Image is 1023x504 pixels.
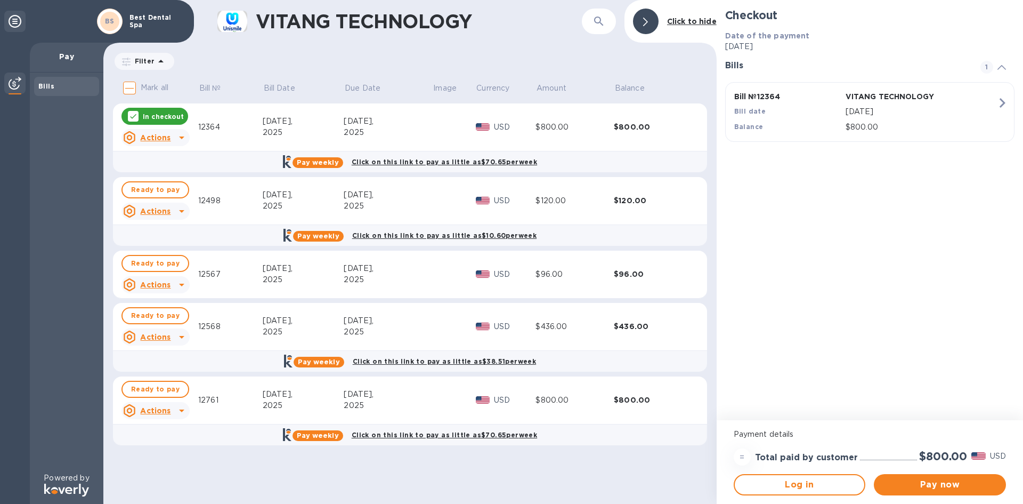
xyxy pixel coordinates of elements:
div: 2025 [344,400,432,411]
img: USD [476,123,490,131]
p: Bill Date [264,83,295,94]
div: [DATE], [344,263,432,274]
span: Ready to pay [131,183,180,196]
span: Log in [743,478,856,491]
p: USD [494,269,535,280]
b: Pay weekly [297,232,339,240]
button: Ready to pay [121,381,189,398]
div: $436.00 [535,321,614,332]
h3: Bills [725,61,968,71]
img: USD [476,323,490,330]
div: 2025 [344,127,432,138]
div: [DATE], [263,116,344,127]
span: Bill № [199,83,235,94]
div: [DATE], [263,189,344,201]
p: Mark all [141,82,168,93]
p: In checkout [143,112,184,121]
p: USD [990,451,1006,462]
div: 2025 [263,326,344,338]
p: Currency [476,83,509,94]
button: Ready to pay [121,255,189,272]
b: Date of the payment [725,31,810,40]
h2: $800.00 [919,450,967,463]
div: $120.00 [614,195,692,206]
p: Powered by [44,473,89,484]
img: USD [476,197,490,204]
div: 2025 [263,400,344,411]
div: $120.00 [535,195,614,206]
p: Bill № 12364 [734,91,841,102]
p: Bill № [199,83,221,94]
p: Balance [615,83,645,94]
u: Actions [140,281,170,289]
b: Pay weekly [297,431,339,439]
div: 12568 [198,321,263,332]
span: Due Date [345,83,394,94]
div: [DATE], [344,189,432,201]
span: Pay now [882,478,997,491]
p: Due Date [345,83,380,94]
div: [DATE], [263,389,344,400]
div: 12761 [198,395,263,406]
u: Actions [140,333,170,341]
img: USD [971,452,986,460]
div: [DATE], [263,315,344,326]
div: $800.00 [535,122,614,133]
b: Pay weekly [298,358,340,366]
div: [DATE], [344,389,432,400]
div: 2025 [263,201,344,212]
b: Click to hide [667,17,717,26]
p: $800.00 [846,122,997,133]
div: 12364 [198,122,263,133]
p: Filter [131,57,155,66]
p: [DATE] [846,106,997,117]
span: 1 [980,61,993,74]
u: Actions [140,133,170,142]
p: Image [433,83,457,94]
img: USD [476,270,490,278]
span: Bill Date [264,83,309,94]
div: = [734,449,751,466]
b: Pay weekly [297,158,339,166]
div: $436.00 [614,321,692,332]
span: Ready to pay [131,383,180,396]
p: Amount [537,83,566,94]
b: Click on this link to pay as little as $38.51 per week [353,357,536,365]
span: Ready to pay [131,257,180,270]
b: Bill date [734,107,766,115]
button: Ready to pay [121,181,189,198]
u: Actions [140,207,170,215]
b: Click on this link to pay as little as $70.65 per week [352,431,537,439]
button: Pay now [874,474,1006,495]
div: [DATE], [344,116,432,127]
div: [DATE], [344,315,432,326]
b: Balance [734,123,764,131]
button: Ready to pay [121,307,189,324]
img: Logo [44,484,89,497]
div: [DATE], [263,263,344,274]
b: Click on this link to pay as little as $10.60 per week [352,231,537,239]
p: Best Dental Spa [129,14,183,29]
span: Amount [537,83,580,94]
div: 2025 [344,326,432,338]
div: 2025 [344,201,432,212]
h3: Total paid by customer [755,453,858,463]
span: Ready to pay [131,309,180,322]
h1: VITANG TECHNOLOGY [256,10,582,33]
button: Log in [734,474,866,495]
b: Click on this link to pay as little as $70.65 per week [352,158,537,166]
p: USD [494,321,535,332]
p: VITANG TECHNOLOGY [846,91,953,102]
img: USD [476,396,490,404]
p: USD [494,395,535,406]
div: $800.00 [535,395,614,406]
div: $96.00 [535,269,614,280]
u: Actions [140,406,170,415]
b: BS [105,17,115,25]
b: Bills [38,82,54,90]
div: 2025 [263,274,344,285]
p: USD [494,195,535,206]
span: Balance [615,83,659,94]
